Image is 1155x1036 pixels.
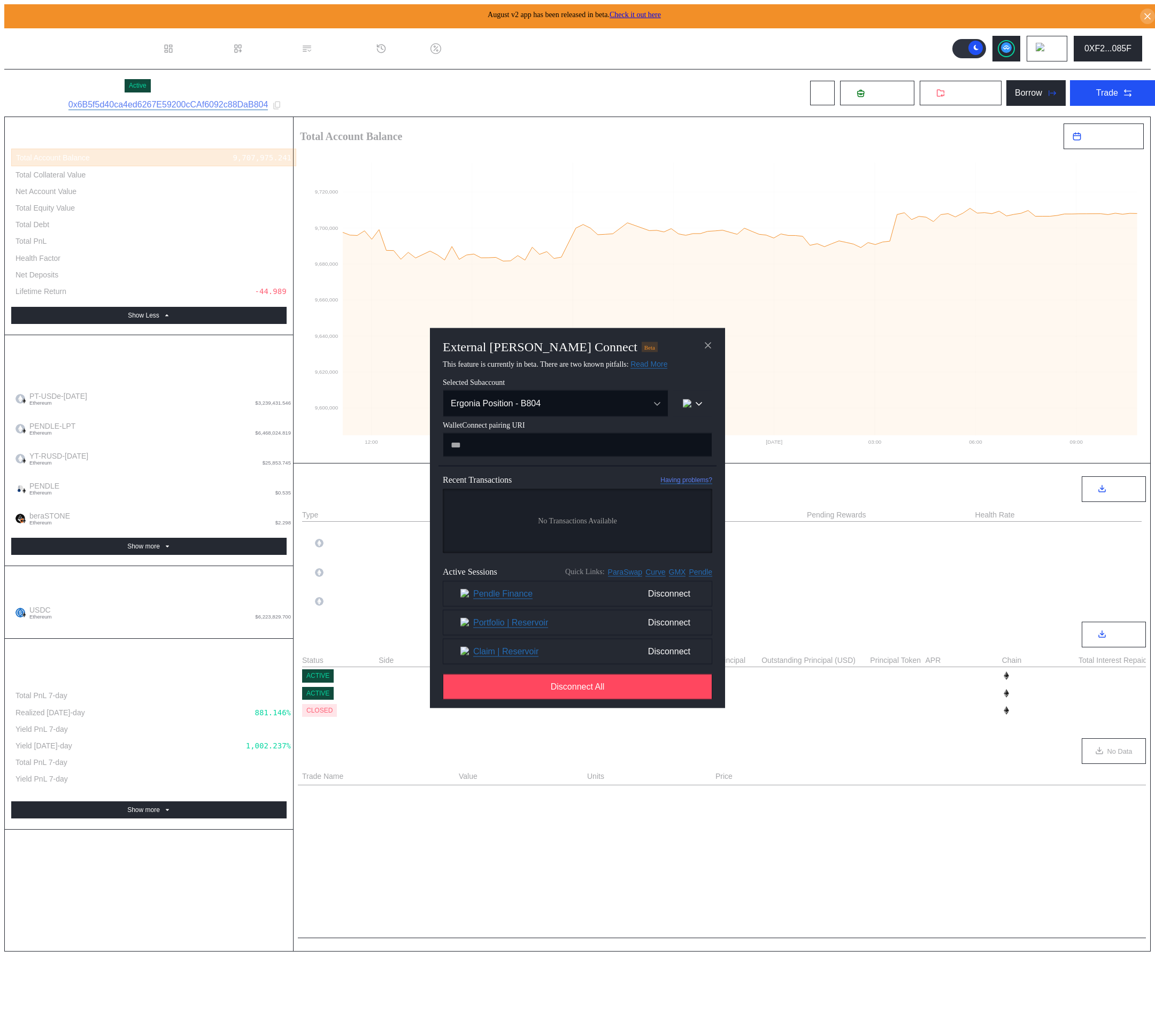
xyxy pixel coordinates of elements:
div: 6,225,000.000 [232,606,291,615]
div: Lifetime Return [16,287,66,296]
text: 9,700,000 [315,225,338,231]
span: Price [715,771,733,782]
div: Ethereum [1002,671,1045,681]
img: Pendle Finance [460,589,470,599]
img: svg+xml,%3c [1002,706,1011,715]
span: Trade Name [302,771,343,782]
div: Total Account Performance [11,670,287,687]
img: svg+xml,%3c [1002,689,1011,698]
div: History [391,44,418,53]
a: Pendle [689,567,712,576]
span: Value [459,771,478,782]
span: Disconnect [644,585,695,603]
a: Portfolio | Reservoir [473,617,548,628]
div: ACTIVE [306,672,329,679]
div: Pendle LP rUSD 30102025 MAINNET [302,582,468,593]
div: Ergonia Position [13,76,120,96]
span: Withdraw [949,88,985,98]
div: ACTIVE [306,690,329,697]
div: Chain [1002,656,1077,664]
div: Subaccount ID: [13,101,64,110]
div: Status [302,656,377,664]
text: 09:00 [1069,439,1083,445]
div: Trade [1096,88,1118,98]
div: 999,812.000 [587,706,637,715]
div: Pendle YT rUSD 30102025 MAINNET [302,524,468,535]
div: -44.989% [255,287,291,296]
div: Yield PnL 7-day [16,724,68,734]
img: beraSTONE.png [16,514,25,523]
button: close modal [699,337,717,354]
span: Quick Links: [565,568,605,576]
div: Health Rate [975,511,1015,519]
span: Disconnect All [551,682,605,692]
div: Aggregate Balances [11,367,287,384]
img: usdc.png [16,608,25,617]
span: Disconnect [644,614,695,632]
span: PT-USDe-[DATE] [25,392,87,406]
button: Pendle FinancePendle FinanceDisconnect [443,581,712,607]
button: Disconnect All [443,674,712,700]
div: Active [129,82,147,89]
span: $0.535 [275,490,291,496]
span: $6,468,024.819 [255,430,291,436]
a: Curve [645,567,665,576]
div: USDC [870,687,923,700]
a: Having problems? [660,476,712,484]
div: 6,223,829.700 [232,220,291,229]
div: PENDLE-LPT [315,597,374,607]
div: 1,616,800.099 [232,203,291,213]
div: [DATE] [434,704,498,717]
span: Units [587,771,604,782]
img: svg+xml,%3c [21,518,27,523]
div: Total Collateral Value [16,170,86,180]
span: This feature is currently in beta. There are two known pitfalls: [443,360,667,368]
div: 996,880.902 [241,691,291,700]
span: No Transactions Available [538,517,617,525]
div: APR [926,656,1000,664]
h2: External [PERSON_NAME] Connect [443,340,637,354]
a: 0x6B5f5d40ca4ed6267E59200cCAf6092c88DaB804 [68,100,268,110]
div: 0.100 [268,482,291,491]
div: Principal Token [870,656,923,664]
span: $6,223,829.700 [255,614,291,620]
span: Selected Subaccount [443,378,712,387]
div: 3,999,248.000 [761,689,820,698]
div: 2,224,581.700 [761,671,820,680]
text: [DATE] [766,439,782,445]
a: Check it out here [610,11,661,19]
div: Discount Factors [445,44,510,53]
text: 9,600,000 [315,405,338,411]
div: 1,000,000.000 [500,706,559,715]
span: WalletConnect pairing URI [443,421,712,430]
img: empty-token.png [16,454,25,463]
img: svg+xml,%3c [1002,671,1011,680]
div: Side [379,656,432,664]
div: Net Account Value [16,187,76,196]
div: Total Interest Repaid [1079,656,1153,664]
div: Show Less [128,312,159,319]
div: Ergonia Position - B804 [451,399,637,408]
div: Realized [DATE]-day [16,708,85,717]
div: Borrower [379,687,432,700]
span: Ethereum [29,430,75,436]
div: Account Balance [11,346,287,367]
text: 9,720,000 [315,189,338,195]
div: Ethereum [1002,689,1045,698]
span: Ethereum [29,400,87,406]
div: CLOSED [306,707,333,714]
img: Pendle_Logo_Normal-03.png [16,484,25,493]
div: Permissions [317,44,363,53]
div: Loans [302,629,332,641]
div: Total PnL 7-day [16,757,67,767]
span: Ethereum [29,614,52,620]
div: Loan Book [248,44,289,53]
div: 1,695,431.813 [232,452,291,461]
text: 9,640,000 [315,333,338,339]
div: Total Debt [16,220,49,229]
div: Yield PnL 7-day [16,774,68,784]
img: empty-token.png [315,539,324,547]
div: PT-USDe-[DATE] [315,568,386,578]
div: 3,276,092.181 [232,392,291,401]
text: 9,680,000 [315,261,338,267]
